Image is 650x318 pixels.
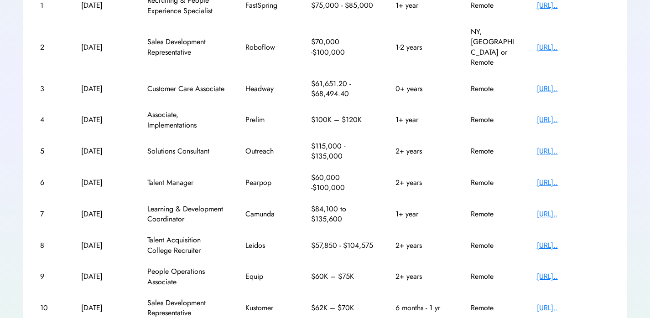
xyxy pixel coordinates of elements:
div: 1+ year [395,115,450,125]
div: $70,000 -$100,000 [311,37,375,57]
div: 1-2 years [395,42,450,52]
div: Roboflow [245,42,291,52]
div: [URL].. [537,272,610,282]
div: Remote [471,241,516,251]
div: Solutions Consultant [147,146,225,156]
div: Kustomer [245,303,291,313]
div: $75,000 - $85,000 [311,0,375,10]
div: 2+ years [395,146,450,156]
div: [URL].. [537,84,610,94]
div: Remote [471,178,516,188]
div: [URL].. [537,209,610,219]
div: [URL].. [537,146,610,156]
div: Leidos [245,241,291,251]
div: [DATE] [81,0,127,10]
div: Talent Acquisition College Recruiter [147,235,225,256]
div: Remote [471,303,516,313]
div: Remote [471,115,516,125]
div: Sales Development Representative [147,37,225,57]
div: 9 [40,272,61,282]
div: 2+ years [395,241,450,251]
div: FastSpring [245,0,291,10]
div: 10 [40,303,61,313]
div: Customer Care Associate [147,84,225,94]
div: 3 [40,84,61,94]
div: [DATE] [81,115,127,125]
div: Equip [245,272,291,282]
div: [URL].. [537,303,610,313]
div: Remote [471,209,516,219]
div: [DATE] [81,303,127,313]
div: [DATE] [81,146,127,156]
div: Remote [471,272,516,282]
div: Pearpop [245,178,291,188]
div: 6 months - 1 yr [395,303,450,313]
div: 4 [40,115,61,125]
div: [URL].. [537,241,610,251]
div: 2 [40,42,61,52]
div: 1 [40,0,61,10]
div: 2+ years [395,272,450,282]
div: Remote [471,146,516,156]
div: [DATE] [81,84,127,94]
div: 2+ years [395,178,450,188]
div: 8 [40,241,61,251]
div: [URL].. [537,115,610,125]
div: [DATE] [81,272,127,282]
div: $115,000 - $135,000 [311,141,375,162]
div: Camunda [245,209,291,219]
div: $62K – $70K [311,303,375,313]
div: Remote [471,0,516,10]
div: [URL].. [537,0,610,10]
div: $100K – $120K [311,115,375,125]
div: [DATE] [81,42,127,52]
div: Remote [471,84,516,94]
div: Prelim [245,115,291,125]
div: [DATE] [81,209,127,219]
div: 0+ years [395,84,450,94]
div: Learning & Development Coordinator [147,204,225,225]
div: [DATE] [81,178,127,188]
div: NY, [GEOGRAPHIC_DATA] or Remote [471,27,516,68]
div: Outreach [245,146,291,156]
div: $57,850 - $104,575 [311,241,375,251]
div: [URL].. [537,178,610,188]
div: [DATE] [81,241,127,251]
div: Talent Manager [147,178,225,188]
div: 1+ year [395,209,450,219]
div: $60,000 -$100,000 [311,173,375,193]
div: 6 [40,178,61,188]
div: People Operations Associate [147,267,225,287]
div: $61,651.20 - $68,494.40 [311,79,375,99]
div: 1+ year [395,0,450,10]
div: 7 [40,209,61,219]
div: $84,100 to $135,600 [311,204,375,225]
div: Associate, Implementations [147,110,225,130]
div: Headway [245,84,291,94]
div: $60K – $75K [311,272,375,282]
div: 5 [40,146,61,156]
div: [URL].. [537,42,610,52]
